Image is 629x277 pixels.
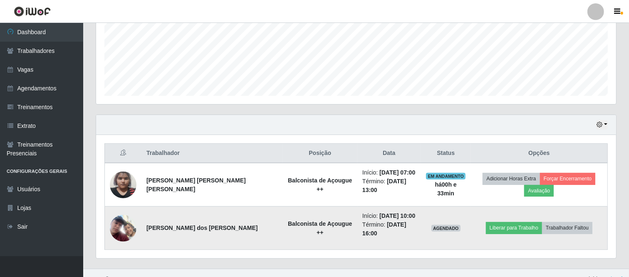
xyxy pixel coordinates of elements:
[146,177,246,192] strong: [PERSON_NAME] [PERSON_NAME] [PERSON_NAME]
[110,167,136,202] img: 1701273073882.jpeg
[362,177,416,195] li: Término:
[435,181,457,197] strong: há 00 h e 33 min
[486,222,542,234] button: Liberar para Trabalho
[362,220,416,238] li: Término:
[283,144,357,163] th: Posição
[14,6,51,17] img: CoreUI Logo
[421,144,471,163] th: Status
[288,177,352,192] strong: Balconista de Açougue ++
[110,215,136,242] img: 1710975526937.jpeg
[146,225,258,231] strong: [PERSON_NAME] dos [PERSON_NAME]
[362,168,416,177] li: Início:
[540,173,596,185] button: Forçar Encerramento
[542,222,592,234] button: Trabalhador Faltou
[426,173,466,180] span: EM ANDAMENTO
[524,185,554,197] button: Avaliação
[288,220,352,236] strong: Balconista de Açougue ++
[431,225,461,232] span: AGENDADO
[379,212,415,219] time: [DATE] 10:00
[141,144,283,163] th: Trabalhador
[362,212,416,220] li: Início:
[483,173,540,185] button: Adicionar Horas Extra
[357,144,421,163] th: Data
[471,144,608,163] th: Opções
[379,169,415,176] time: [DATE] 07:00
